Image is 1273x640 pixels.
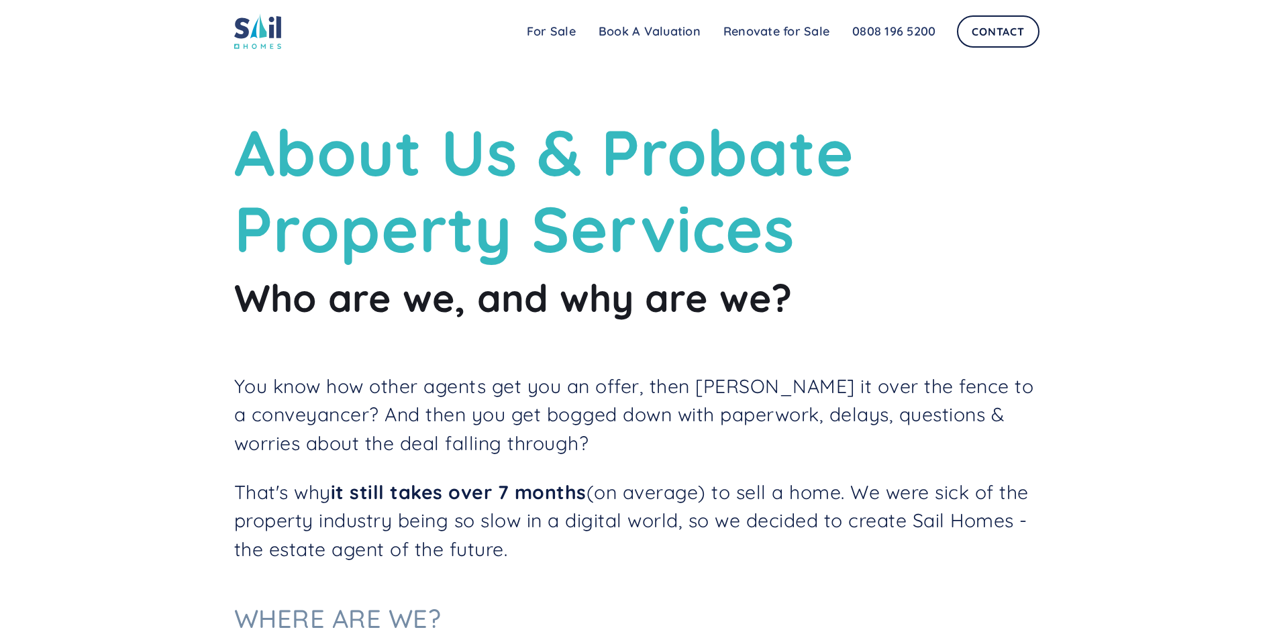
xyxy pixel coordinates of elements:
[331,480,587,504] strong: it still takes over 7 months
[234,602,1039,634] h3: Where are we?
[712,18,841,45] a: Renovate for Sale
[587,18,712,45] a: Book A Valuation
[234,114,1039,267] h1: About Us & Probate Property Services
[234,274,1039,321] h2: Who are we, and why are we?
[957,15,1039,48] a: Contact
[234,372,1039,458] p: You know how other agents get you an offer, then [PERSON_NAME] it over the fence to a conveyancer...
[234,13,281,49] img: sail home logo colored
[234,478,1039,564] p: That's why (on average) to sell a home. We were sick of the property industry being so slow in a ...
[841,18,947,45] a: 0808 196 5200
[515,18,587,45] a: For Sale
